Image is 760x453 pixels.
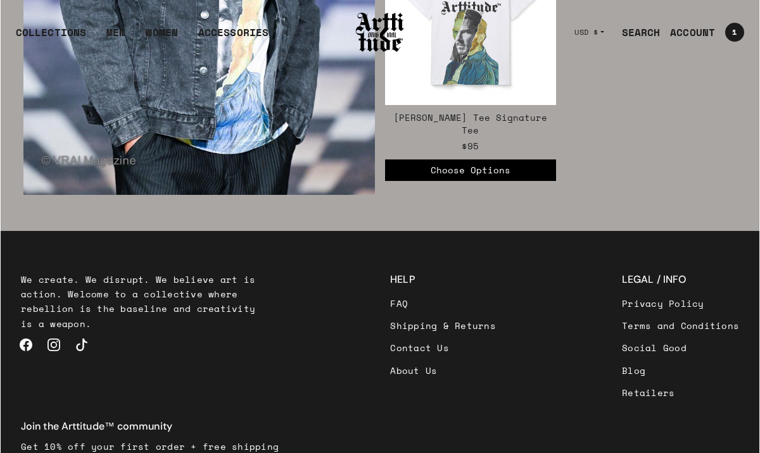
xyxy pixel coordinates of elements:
a: Shipping & Returns [390,314,496,337]
a: [PERSON_NAME] Tee Signature Tee [393,111,547,137]
a: FAQ [390,292,496,314]
a: Social Good [622,337,739,359]
h3: LEGAL / INFO [622,272,739,287]
a: Instagram [40,331,68,359]
span: 1 [732,28,737,36]
p: We create. We disrupt. We believe art is action. Welcome to a collective where rebellion is the b... [21,272,264,330]
h3: HELP [390,272,496,287]
img: Arttitude [355,11,405,54]
a: Facebook [12,331,40,359]
a: Blog [622,359,739,382]
a: Terms and Conditions [622,314,739,337]
button: USD $ [567,18,612,46]
a: Retailers [622,382,739,404]
span: $95 [462,139,479,153]
button: Choose Options [385,159,556,181]
a: Open cart [715,18,744,47]
div: ACCESSORIES [198,25,269,50]
a: TikTok [68,331,96,359]
h4: Join the Arttitude™ community [21,419,279,434]
a: WOMEN [146,25,178,50]
a: Contact Us [390,337,496,359]
a: MEN [106,25,125,50]
a: Privacy Policy [622,292,739,314]
ul: Main navigation [6,25,279,50]
a: About Us [390,359,496,382]
a: ACCOUNT [660,20,715,45]
div: COLLECTIONS [16,25,86,50]
span: USD $ [574,27,598,37]
a: SEARCH [612,20,661,45]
